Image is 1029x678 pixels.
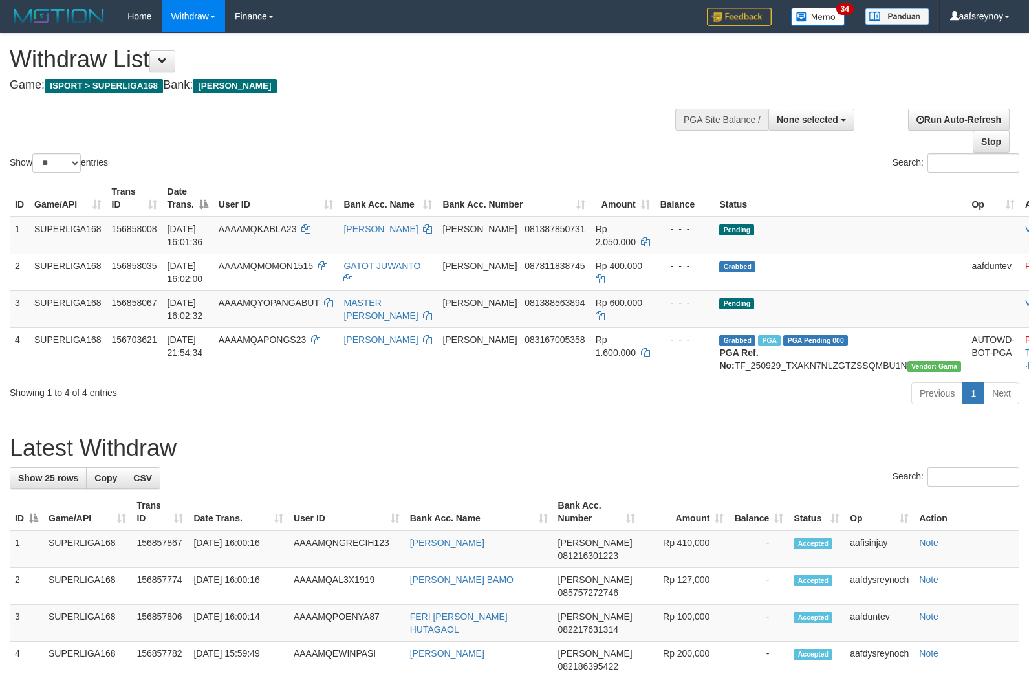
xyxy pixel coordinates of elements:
th: Bank Acc. Number: activate to sort column ascending [553,494,641,530]
td: [DATE] 16:00:14 [188,605,288,642]
span: [PERSON_NAME] [558,648,633,659]
div: - - - [660,259,709,272]
span: [PERSON_NAME] [558,538,633,548]
a: Stop [973,131,1010,153]
span: [DATE] 16:02:00 [168,261,203,284]
span: Show 25 rows [18,473,78,483]
img: MOTION_logo.png [10,6,108,26]
span: [DATE] 16:01:36 [168,224,203,247]
a: [PERSON_NAME] [410,538,484,548]
td: - [729,568,788,605]
span: Marked by aafchhiseyha [758,335,781,346]
td: Rp 127,000 [640,568,729,605]
th: Trans ID: activate to sort column ascending [131,494,188,530]
a: Note [919,648,938,659]
span: Accepted [794,612,832,623]
th: Bank Acc. Name: activate to sort column ascending [405,494,553,530]
a: Note [919,574,938,585]
td: SUPERLIGA168 [29,217,107,254]
label: Search: [893,153,1019,173]
div: PGA Site Balance / [675,109,768,131]
span: 34 [836,3,854,15]
span: Rp 1.600.000 [596,334,636,358]
span: AAAAMQKABLA23 [219,224,297,234]
td: 2 [10,254,29,290]
span: [PERSON_NAME] [558,611,633,622]
label: Search: [893,467,1019,487]
td: 3 [10,605,43,642]
td: aafduntev [966,254,1020,290]
div: - - - [660,223,709,235]
a: [PERSON_NAME] [343,334,418,345]
a: Show 25 rows [10,467,87,489]
th: Date Trans.: activate to sort column ascending [188,494,288,530]
span: 156858008 [112,224,157,234]
th: Balance [655,180,715,217]
span: Copy 083167005358 to clipboard [525,334,585,345]
td: TF_250929_TXAKN7NLZGTZSSQMBU1N [714,327,966,377]
span: Copy [94,473,117,483]
td: SUPERLIGA168 [29,254,107,290]
td: AAAAMQNGRECIH123 [288,530,405,568]
span: Pending [719,298,754,309]
span: [PERSON_NAME] [442,334,517,345]
span: 156858035 [112,261,157,271]
td: SUPERLIGA168 [29,290,107,327]
th: Op: activate to sort column ascending [845,494,914,530]
span: Rp 600.000 [596,298,642,308]
input: Search: [927,467,1019,487]
td: AAAAMQAL3X1919 [288,568,405,605]
span: AAAAMQYOPANGABUT [219,298,320,308]
td: - [729,605,788,642]
button: None selected [768,109,854,131]
a: Note [919,538,938,548]
span: Pending [719,224,754,235]
td: Rp 100,000 [640,605,729,642]
span: Accepted [794,575,832,586]
td: 156857806 [131,605,188,642]
span: Rp 2.050.000 [596,224,636,247]
td: - [729,530,788,568]
a: Run Auto-Refresh [908,109,1010,131]
th: Status [714,180,966,217]
span: AAAAMQAPONGS23 [219,334,306,345]
span: Grabbed [719,335,755,346]
td: 2 [10,568,43,605]
span: [PERSON_NAME] [193,79,276,93]
img: Feedback.jpg [707,8,772,26]
td: SUPERLIGA168 [29,327,107,377]
td: 1 [10,217,29,254]
th: Bank Acc. Name: activate to sort column ascending [338,180,437,217]
th: ID: activate to sort column descending [10,494,43,530]
td: SUPERLIGA168 [43,568,131,605]
span: [PERSON_NAME] [442,261,517,271]
td: [DATE] 16:00:16 [188,568,288,605]
span: Copy 081387850731 to clipboard [525,224,585,234]
th: Bank Acc. Number: activate to sort column ascending [437,180,590,217]
th: Game/API: activate to sort column ascending [29,180,107,217]
h1: Latest Withdraw [10,435,1019,461]
td: 156857867 [131,530,188,568]
td: aafdysreynoch [845,568,914,605]
td: AUTOWD-BOT-PGA [966,327,1020,377]
td: 3 [10,290,29,327]
td: AAAAMQPOENYA87 [288,605,405,642]
td: aafduntev [845,605,914,642]
span: 156703621 [112,334,157,345]
span: [PERSON_NAME] [558,574,633,585]
span: Copy 082186395422 to clipboard [558,661,618,672]
a: Previous [911,382,963,404]
span: 156858067 [112,298,157,308]
img: panduan.png [865,8,929,25]
th: Amount: activate to sort column ascending [640,494,729,530]
span: None selected [777,115,838,125]
td: Rp 410,000 [640,530,729,568]
h4: Game: Bank: [10,79,673,92]
span: ISPORT > SUPERLIGA168 [45,79,163,93]
div: - - - [660,296,709,309]
span: Accepted [794,649,832,660]
label: Show entries [10,153,108,173]
a: Note [919,611,938,622]
th: Op: activate to sort column ascending [966,180,1020,217]
td: 1 [10,530,43,568]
